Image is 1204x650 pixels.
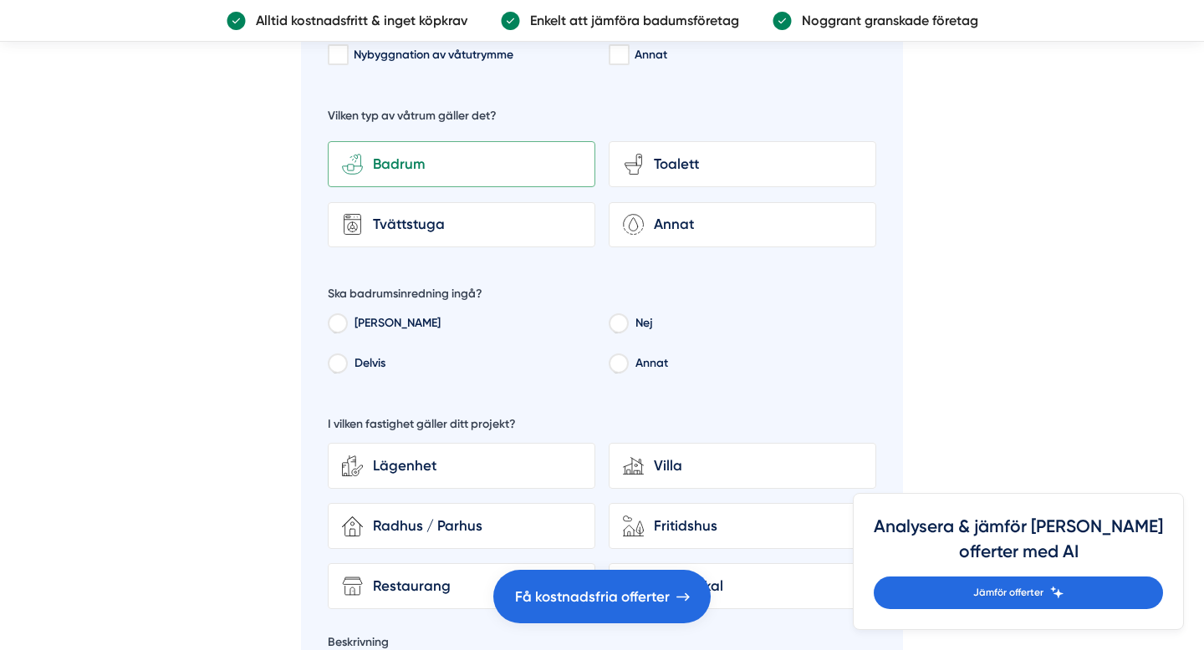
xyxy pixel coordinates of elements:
label: Annat [627,353,876,378]
input: Nej [609,318,627,333]
h5: Ska badrumsinredning ingå? [328,286,482,307]
h5: I vilken fastighet gäller ditt projekt? [328,416,516,437]
p: Noggrant granskade företag [792,10,978,31]
p: Alltid kostnadsfritt & inget köpkrav [246,10,467,31]
label: Nej [627,312,876,338]
input: Ja [328,318,346,333]
input: Annat [609,358,627,373]
p: Enkelt att jämföra badumsföretag [520,10,739,31]
a: Få kostnadsfria offerter [493,570,711,623]
input: Nybyggnation av våtutrymme [328,47,347,63]
input: Annat [609,47,628,63]
span: Få kostnadsfria offerter [515,586,670,608]
a: Jämför offerter [874,576,1163,609]
label: Delvis [346,353,595,378]
input: Delvis [328,358,346,373]
span: Jämför offerter [973,585,1043,601]
label: [PERSON_NAME] [346,312,595,338]
h5: Vilken typ av våtrum gäller det? [328,108,497,129]
h4: Analysera & jämför [PERSON_NAME] offerter med AI [874,514,1163,576]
